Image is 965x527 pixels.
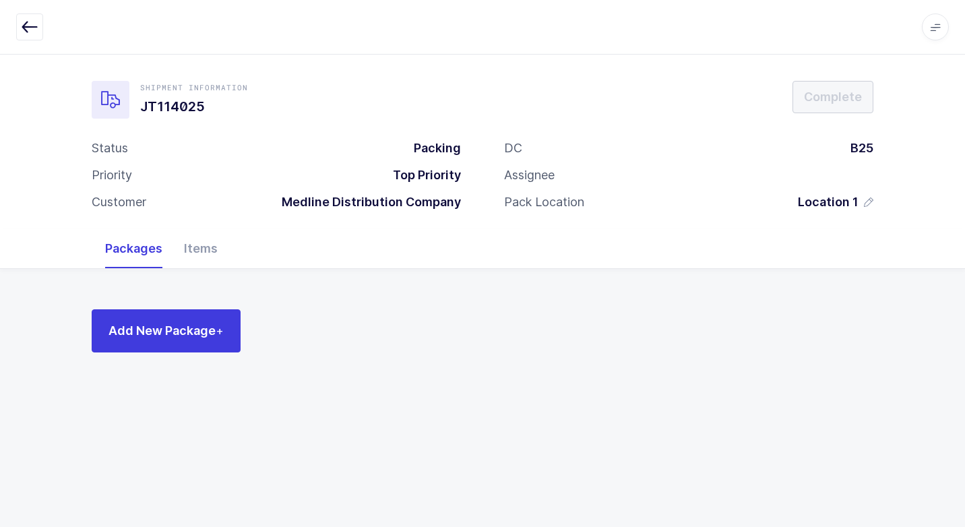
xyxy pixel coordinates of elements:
span: Complete [804,88,862,105]
span: + [216,323,224,338]
div: Packages [94,229,173,268]
div: Pack Location [504,194,584,210]
h1: JT114025 [140,96,248,117]
div: Medline Distribution Company [271,194,461,210]
div: Shipment Information [140,82,248,93]
div: Customer [92,194,146,210]
div: Priority [92,167,132,183]
div: Status [92,140,128,156]
button: Add New Package+ [92,309,241,352]
div: DC [504,140,522,156]
button: Location 1 [798,194,873,210]
div: Assignee [504,167,555,183]
span: Add New Package [108,322,224,339]
span: B25 [850,141,873,155]
button: Complete [792,81,873,113]
div: Packing [403,140,461,156]
span: Location 1 [798,194,859,210]
div: Top Priority [382,167,461,183]
div: Items [173,229,228,268]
